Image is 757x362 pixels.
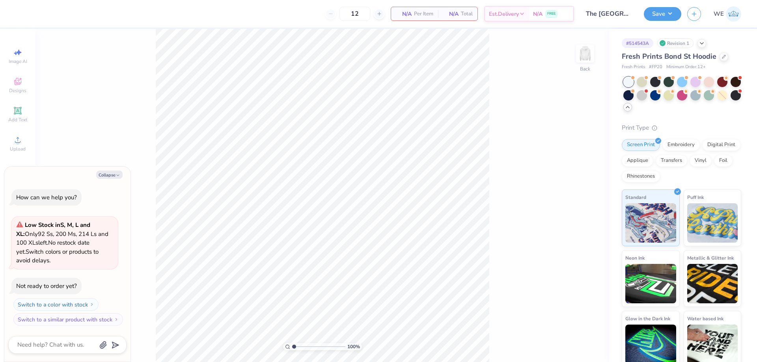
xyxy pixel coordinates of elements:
[580,65,590,72] div: Back
[9,87,26,94] span: Designs
[8,117,27,123] span: Add Text
[714,6,741,22] a: WE
[16,193,77,201] div: How can we help you?
[89,302,94,307] img: Switch to a color with stock
[666,64,706,71] span: Minimum Order: 12 +
[16,221,108,264] span: Only 92 Ss, 200 Ms, 214 Ls and 100 XLs left. Switch colors or products to avoid delays.
[547,11,556,17] span: FREE
[414,10,433,18] span: Per Item
[13,313,123,326] button: Switch to a similar product with stock
[622,155,653,167] div: Applique
[339,7,370,21] input: – –
[656,155,687,167] div: Transfers
[726,6,741,22] img: Werrine Empeynado
[687,254,734,262] span: Metallic & Glitter Ink
[622,38,653,48] div: # 514543A
[396,10,412,18] span: N/A
[625,314,670,323] span: Glow in the Dark Ink
[649,64,662,71] span: # FP20
[347,343,360,350] span: 100 %
[16,221,90,238] strong: Low Stock in S, M, L and XL :
[714,155,733,167] div: Foil
[443,10,459,18] span: N/A
[622,52,716,61] span: Fresh Prints Bond St Hoodie
[13,298,99,311] button: Switch to a color with stock
[687,193,704,201] span: Puff Ink
[16,239,89,256] span: No restock date yet.
[10,146,26,152] span: Upload
[662,139,700,151] div: Embroidery
[622,171,660,182] div: Rhinestones
[533,10,543,18] span: N/A
[577,46,593,61] img: Back
[461,10,473,18] span: Total
[690,155,712,167] div: Vinyl
[702,139,740,151] div: Digital Print
[657,38,694,48] div: Revision 1
[625,203,676,243] img: Standard
[687,314,723,323] span: Water based Ink
[622,123,741,132] div: Print Type
[580,6,638,22] input: Untitled Design
[687,264,738,303] img: Metallic & Glitter Ink
[9,58,27,65] span: Image AI
[625,264,676,303] img: Neon Ink
[622,139,660,151] div: Screen Print
[114,317,119,322] img: Switch to a similar product with stock
[16,282,77,290] div: Not ready to order yet?
[489,10,519,18] span: Est. Delivery
[96,171,123,179] button: Collapse
[687,203,738,243] img: Puff Ink
[714,9,724,19] span: WE
[644,7,681,21] button: Save
[625,193,646,201] span: Standard
[625,254,645,262] span: Neon Ink
[622,64,645,71] span: Fresh Prints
